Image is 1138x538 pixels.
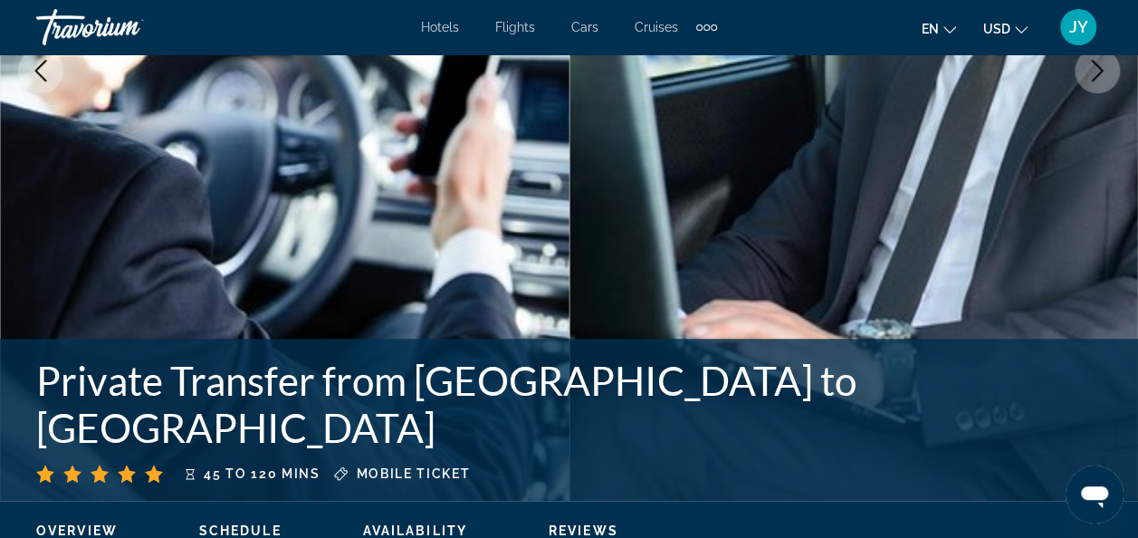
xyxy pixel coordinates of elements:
span: 45 to 120 mins [204,466,320,481]
a: Cars [571,20,598,34]
button: Next image [1075,48,1120,93]
button: Change currency [983,15,1028,42]
span: Mobile ticket [357,466,471,481]
h1: Private Transfer from [GEOGRAPHIC_DATA] to [GEOGRAPHIC_DATA] [36,357,1102,451]
a: Flights [495,20,535,34]
button: Change language [922,15,956,42]
a: Hotels [421,20,459,34]
span: Schedule [199,524,282,538]
span: Availability [363,524,467,538]
span: Reviews [549,524,618,538]
span: USD [983,22,1010,36]
span: en [922,22,939,36]
a: Travorium [36,4,217,51]
a: Cruises [635,20,678,34]
button: Previous image [18,48,63,93]
button: Extra navigation items [696,13,717,42]
iframe: Button to launch messaging window [1066,466,1124,524]
span: Overview [36,524,118,538]
span: JY [1069,18,1088,36]
button: User Menu [1055,8,1102,46]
